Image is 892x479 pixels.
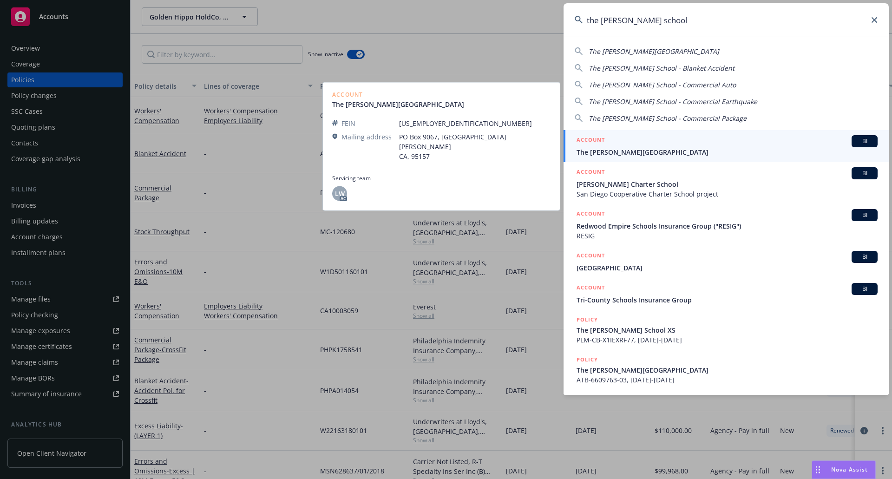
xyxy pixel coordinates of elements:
[577,179,878,189] span: [PERSON_NAME] Charter School
[577,315,598,324] h5: POLICY
[564,162,889,204] a: ACCOUNTBI[PERSON_NAME] Charter SchoolSan Diego Cooperative Charter School project
[855,137,874,145] span: BI
[564,130,889,162] a: ACCOUNTBIThe [PERSON_NAME][GEOGRAPHIC_DATA]
[577,263,878,273] span: [GEOGRAPHIC_DATA]
[812,461,824,479] div: Drag to move
[589,80,736,89] span: The [PERSON_NAME] School - Commercial Auto
[577,135,605,146] h5: ACCOUNT
[577,147,878,157] span: The [PERSON_NAME][GEOGRAPHIC_DATA]
[855,253,874,261] span: BI
[564,310,889,350] a: POLICYThe [PERSON_NAME] School XSPLM-CB-X1IEXRF77, [DATE]-[DATE]
[589,114,747,123] span: The [PERSON_NAME] School - Commercial Package
[577,209,605,220] h5: ACCOUNT
[589,64,735,72] span: The [PERSON_NAME] School - Blanket Accident
[564,246,889,278] a: ACCOUNTBI[GEOGRAPHIC_DATA]
[855,211,874,219] span: BI
[564,204,889,246] a: ACCOUNTBIRedwood Empire Schools Insurance Group ("RESIG")RESIG
[577,355,598,364] h5: POLICY
[564,278,889,310] a: ACCOUNTBITri-County Schools Insurance Group
[577,221,878,231] span: Redwood Empire Schools Insurance Group ("RESIG")
[577,325,878,335] span: The [PERSON_NAME] School XS
[855,169,874,177] span: BI
[577,231,878,241] span: RESIG
[855,285,874,293] span: BI
[577,283,605,294] h5: ACCOUNT
[564,3,889,37] input: Search...
[589,97,757,106] span: The [PERSON_NAME] School - Commercial Earthquake
[577,295,878,305] span: Tri-County Schools Insurance Group
[589,47,719,56] span: The [PERSON_NAME][GEOGRAPHIC_DATA]
[564,350,889,390] a: POLICYThe [PERSON_NAME][GEOGRAPHIC_DATA]ATB-6609763-03, [DATE]-[DATE]
[577,335,878,345] span: PLM-CB-X1IEXRF77, [DATE]-[DATE]
[831,466,868,473] span: Nova Assist
[577,375,878,385] span: ATB-6609763-03, [DATE]-[DATE]
[812,460,876,479] button: Nova Assist
[577,167,605,178] h5: ACCOUNT
[577,189,878,199] span: San Diego Cooperative Charter School project
[577,251,605,262] h5: ACCOUNT
[577,365,878,375] span: The [PERSON_NAME][GEOGRAPHIC_DATA]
